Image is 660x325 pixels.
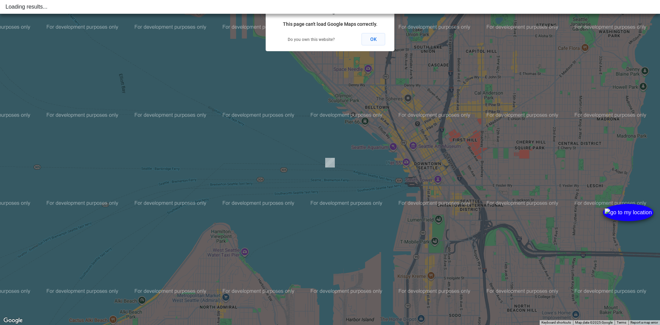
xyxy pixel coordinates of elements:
[283,21,377,27] span: This page can't load Google Maps correctly.
[630,321,658,324] a: Report a map error
[617,321,626,324] a: Terms (opens in new tab)
[575,321,613,324] span: Map data ©2025 Google
[2,316,24,325] a: Open this area in Google Maps (opens a new window)
[362,33,385,45] button: OK
[2,316,24,325] img: Google
[605,208,652,217] img: go to my location
[541,320,571,325] button: Keyboard shortcuts
[288,37,335,42] a: Do you own this website?
[5,3,654,11] div: Loading results...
